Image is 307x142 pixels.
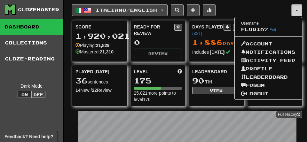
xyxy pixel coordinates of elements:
a: Logout [235,90,302,98]
a: Leaderboard [235,73,302,81]
a: Notifications [235,48,302,56]
a: Forum [235,81,302,90]
a: Account [235,40,302,48]
span: Open feedback widget [4,133,53,140]
a: Activity Feed [235,56,302,65]
a: Edit [270,28,276,32]
small: Username: [241,21,260,26]
span: Floria7 [241,27,268,32]
a: Profile [235,65,302,73]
